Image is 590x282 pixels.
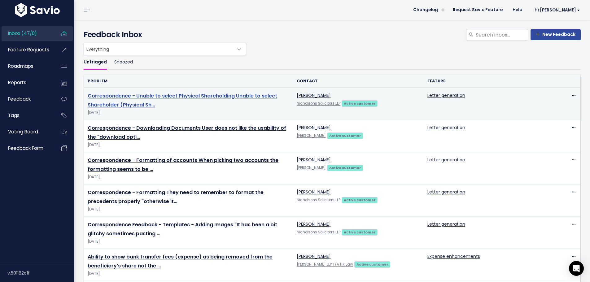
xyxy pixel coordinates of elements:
[344,197,376,202] strong: Active customer
[344,101,376,106] strong: Active customer
[297,165,326,170] a: [PERSON_NAME]
[569,261,584,276] div: Open Intercom Messenger
[8,46,49,53] span: Feature Requests
[293,75,424,88] th: Contact
[88,92,277,108] a: Correspondence - Unable to select Physical Shareholding Unable to select Shareholder (Physical Sh…
[427,221,465,227] a: Letter generation
[531,29,581,40] a: New Feedback
[8,63,33,69] span: Roadmaps
[508,5,527,15] a: Help
[329,133,361,138] strong: Active customer
[84,55,581,70] ul: Filter feature requests
[297,230,340,235] a: Nicholsons Solicitors LLP
[84,43,234,55] span: Everything
[88,157,278,173] a: Correspondence - Formatting of accounts When picking two accounts the formatting seems to be …
[8,128,38,135] span: Voting Board
[88,174,289,180] span: [DATE]
[88,238,289,245] span: [DATE]
[8,79,26,86] span: Reports
[297,101,340,106] a: Nicholsons Solicitors LLP
[413,8,438,12] span: Changelog
[8,145,43,151] span: Feedback form
[354,261,390,267] a: Active customer
[297,221,331,227] a: [PERSON_NAME]
[427,124,465,131] a: Letter generation
[344,230,376,235] strong: Active customer
[84,75,293,88] th: Problem
[88,206,289,213] span: [DATE]
[342,100,378,106] a: Active customer
[297,92,331,98] a: [PERSON_NAME]
[356,262,388,267] strong: Active customer
[297,157,331,163] a: [PERSON_NAME]
[2,43,51,57] a: Feature Requests
[297,189,331,195] a: [PERSON_NAME]
[88,124,286,141] a: Correspondence - Downloading Documents User does not like the usability of the "download opti…
[84,29,581,40] h4: Feedback Inbox
[427,157,465,163] a: Letter generation
[297,262,353,267] a: [PERSON_NAME] LLP T/A HK Law
[475,29,528,40] input: Search inbox...
[535,8,580,12] span: Hi [PERSON_NAME]
[297,197,340,202] a: Nicholsons Solicitors LLP
[2,108,51,123] a: Tags
[329,165,361,170] strong: Active customer
[2,59,51,73] a: Roadmaps
[8,112,20,119] span: Tags
[2,92,51,106] a: Feedback
[8,96,31,102] span: Feedback
[8,30,37,37] span: Inbox (47/0)
[84,55,107,70] a: Untriaged
[88,110,289,116] span: [DATE]
[84,43,246,55] span: Everything
[342,197,378,203] a: Active customer
[2,26,51,41] a: Inbox (47/0)
[2,141,51,155] a: Feedback form
[88,271,289,277] span: [DATE]
[13,3,61,17] img: logo-white.9d6f32f41409.svg
[88,142,289,148] span: [DATE]
[427,92,465,98] a: Letter generation
[2,76,51,90] a: Reports
[427,189,465,195] a: Letter generation
[327,164,363,171] a: Active customer
[342,229,378,235] a: Active customer
[2,125,51,139] a: Voting Board
[88,253,273,269] a: Ability to show bank transfer fees (expense) as being removed from the beneficiary's share not the …
[424,75,554,88] th: Feature
[297,133,326,138] a: [PERSON_NAME]
[448,5,508,15] a: Request Savio Feature
[88,221,277,237] a: Correspondence Feedback - Templates - Adding Images "It has been a bit glitchy sometimes pasting …
[297,124,331,131] a: [PERSON_NAME]
[297,253,331,259] a: [PERSON_NAME]
[7,265,74,281] div: v.501182c1f
[88,189,264,205] a: Correspondence - Formatting They need to remember to format the precedents properly "otherwise it…
[327,132,363,138] a: Active customer
[527,5,585,15] a: Hi [PERSON_NAME]
[114,55,133,70] a: Snoozed
[427,253,480,259] a: Expense enhancements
